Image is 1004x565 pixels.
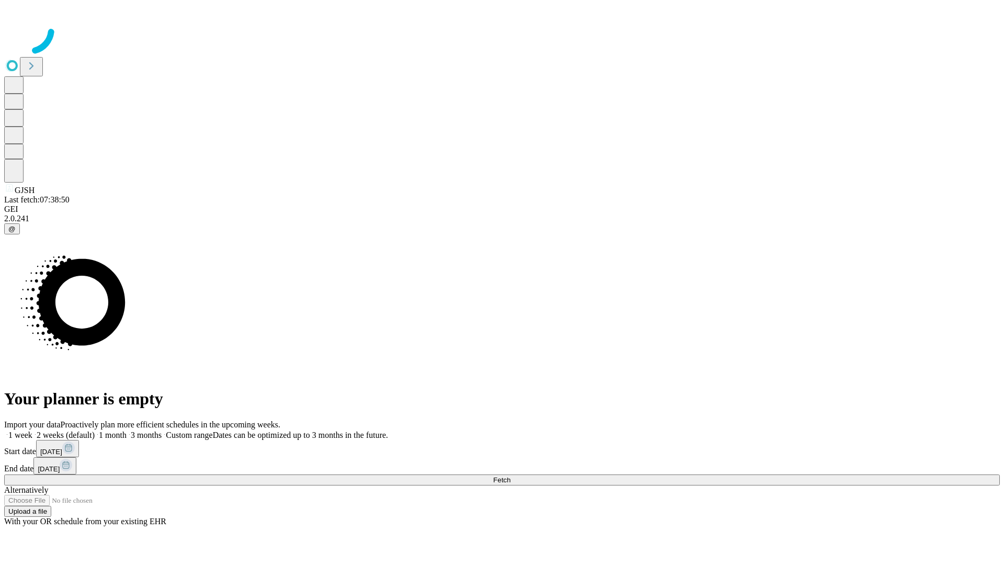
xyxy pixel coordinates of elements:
[36,440,79,457] button: [DATE]
[166,431,212,439] span: Custom range
[4,195,70,204] span: Last fetch: 07:38:50
[37,431,95,439] span: 2 weeks (default)
[4,420,61,429] span: Import your data
[493,476,510,484] span: Fetch
[4,389,1000,409] h1: Your planner is empty
[4,457,1000,474] div: End date
[8,431,32,439] span: 1 week
[4,474,1000,485] button: Fetch
[40,448,62,456] span: [DATE]
[4,223,20,234] button: @
[213,431,388,439] span: Dates can be optimized up to 3 months in the future.
[4,485,48,494] span: Alternatively
[15,186,35,195] span: GJSH
[4,205,1000,214] div: GEI
[33,457,76,474] button: [DATE]
[131,431,162,439] span: 3 months
[4,214,1000,223] div: 2.0.241
[4,517,166,526] span: With your OR schedule from your existing EHR
[38,465,60,473] span: [DATE]
[4,506,51,517] button: Upload a file
[61,420,280,429] span: Proactively plan more efficient schedules in the upcoming weeks.
[4,440,1000,457] div: Start date
[99,431,127,439] span: 1 month
[8,225,16,233] span: @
